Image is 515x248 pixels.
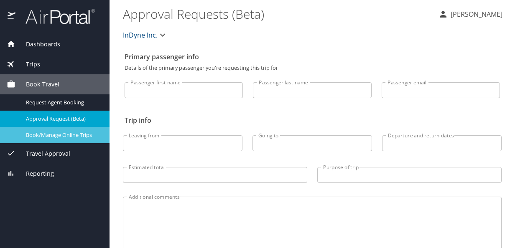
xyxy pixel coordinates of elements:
[435,7,506,22] button: [PERSON_NAME]
[16,8,95,25] img: airportal-logo.png
[125,50,500,63] h2: Primary passenger info
[448,9,502,19] p: [PERSON_NAME]
[15,169,54,178] span: Reporting
[8,8,16,25] img: icon-airportal.png
[15,60,40,69] span: Trips
[120,27,171,43] button: InDyne Inc.
[123,1,431,27] h1: Approval Requests (Beta)
[15,80,59,89] span: Book Travel
[123,29,158,41] span: InDyne Inc.
[125,65,500,71] p: Details of the primary passenger you're requesting this trip for
[26,131,99,139] span: Book/Manage Online Trips
[26,115,99,123] span: Approval Request (Beta)
[26,99,99,106] span: Request Agent Booking
[125,114,500,127] h2: Trip info
[15,40,60,49] span: Dashboards
[15,149,70,158] span: Travel Approval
